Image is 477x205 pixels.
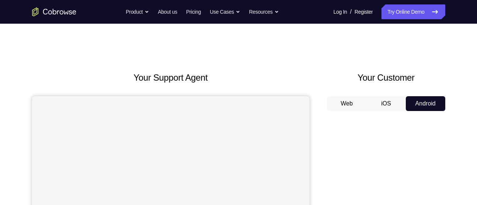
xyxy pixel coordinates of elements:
button: Resources [249,4,279,19]
button: Web [327,96,367,111]
h2: Your Customer [327,71,445,84]
a: Try Online Demo [381,4,445,19]
span: / [350,7,352,16]
a: Pricing [186,4,201,19]
a: About us [158,4,177,19]
a: Log In [333,4,347,19]
button: Product [126,4,149,19]
button: Android [406,96,445,111]
button: iOS [366,96,406,111]
a: Go to the home page [32,7,76,16]
h2: Your Support Agent [32,71,310,84]
a: Register [355,4,373,19]
button: Use Cases [210,4,240,19]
